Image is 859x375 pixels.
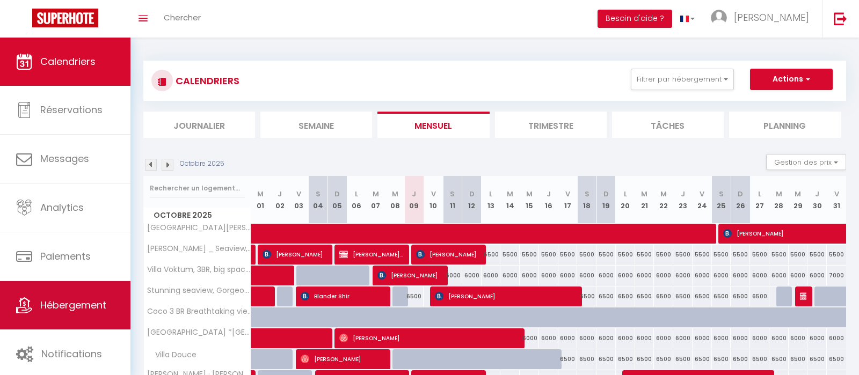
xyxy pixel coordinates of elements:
div: 6500 [750,286,769,306]
button: Gestion des prix [766,154,846,170]
abbr: L [489,189,492,199]
div: 6500 [596,286,616,306]
div: 5500 [769,245,789,264]
div: 6000 [635,266,654,285]
div: 5500 [654,245,673,264]
th: 26 [731,176,750,224]
span: [PERSON_NAME] [416,244,481,264]
th: 23 [673,176,693,224]
li: Tâches [612,112,724,138]
abbr: S [450,189,455,199]
abbr: M [373,189,379,199]
abbr: M [660,189,667,199]
input: Rechercher un logement... [150,179,245,198]
div: 6500 [731,349,750,369]
div: 6500 [693,286,712,306]
div: 5500 [635,245,654,264]
th: 05 [328,176,347,224]
abbr: D [469,189,475,199]
abbr: M [392,189,398,199]
div: 6500 [673,286,693,306]
div: 6500 [673,349,693,369]
th: 28 [769,176,789,224]
span: Réservations [40,103,103,116]
abbr: M [526,189,533,199]
abbr: L [624,189,627,199]
span: Blander Shir [301,286,384,306]
div: 7000 [827,266,846,285]
button: Actions [750,69,833,90]
span: [PERSON_NAME] Extention [339,244,404,264]
abbr: D [738,189,743,199]
abbr: M [257,189,264,199]
th: 01 [251,176,271,224]
div: 6500 [654,286,673,306]
div: 6500 [616,286,635,306]
abbr: L [355,189,358,199]
div: 5500 [827,245,846,264]
abbr: J [815,189,819,199]
button: Besoin d'aide ? [598,10,672,28]
span: Octobre 2025 [144,208,251,223]
abbr: V [431,189,436,199]
div: 5500 [693,245,712,264]
abbr: V [834,189,839,199]
th: 20 [616,176,635,224]
abbr: M [641,189,647,199]
div: 6000 [539,328,558,348]
span: [PERSON_NAME] [435,286,577,306]
h3: CALENDRIERS [173,69,239,93]
span: Villa Voktum, 3BR, big space, nature, relax [145,266,253,274]
div: 6000 [577,328,596,348]
div: 6000 [520,266,539,285]
div: 6000 [807,328,827,348]
span: [PERSON_NAME] [734,11,809,24]
abbr: M [795,189,801,199]
span: [PERSON_NAME] [339,328,520,348]
li: Journalier [143,112,255,138]
div: 6000 [577,266,596,285]
th: 15 [520,176,539,224]
div: 6500 [482,245,501,264]
th: 17 [558,176,578,224]
th: 29 [789,176,808,224]
div: 5500 [750,245,769,264]
th: 27 [750,176,769,224]
abbr: J [278,189,282,199]
span: Calendriers [40,55,96,68]
th: 21 [635,176,654,224]
abbr: S [719,189,724,199]
th: 04 [309,176,328,224]
div: 5500 [673,245,693,264]
div: 6500 [827,349,846,369]
th: 13 [482,176,501,224]
div: 6500 [616,349,635,369]
div: 5500 [577,245,596,264]
th: 31 [827,176,846,224]
abbr: J [412,189,416,199]
abbr: L [758,189,761,199]
div: 6000 [789,328,808,348]
div: 6500 [731,286,750,306]
abbr: V [296,189,301,199]
div: 5500 [596,245,616,264]
div: 5500 [712,245,731,264]
div: 6000 [827,328,846,348]
th: 18 [577,176,596,224]
div: 6500 [807,349,827,369]
div: 6000 [539,266,558,285]
div: 6000 [635,328,654,348]
abbr: D [334,189,340,199]
span: [PERSON_NAME] [377,265,442,285]
div: 6000 [693,328,712,348]
span: [GEOGRAPHIC_DATA][PERSON_NAME] _ Nature, Privacy, Elegance [145,224,253,232]
div: 6000 [654,328,673,348]
abbr: D [603,189,609,199]
p: Octobre 2025 [180,159,224,169]
div: 6500 [405,286,424,306]
div: 6000 [558,328,578,348]
span: Paiements [40,249,91,263]
span: Hébergement [40,298,106,312]
th: 07 [366,176,385,224]
th: 03 [289,176,309,224]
